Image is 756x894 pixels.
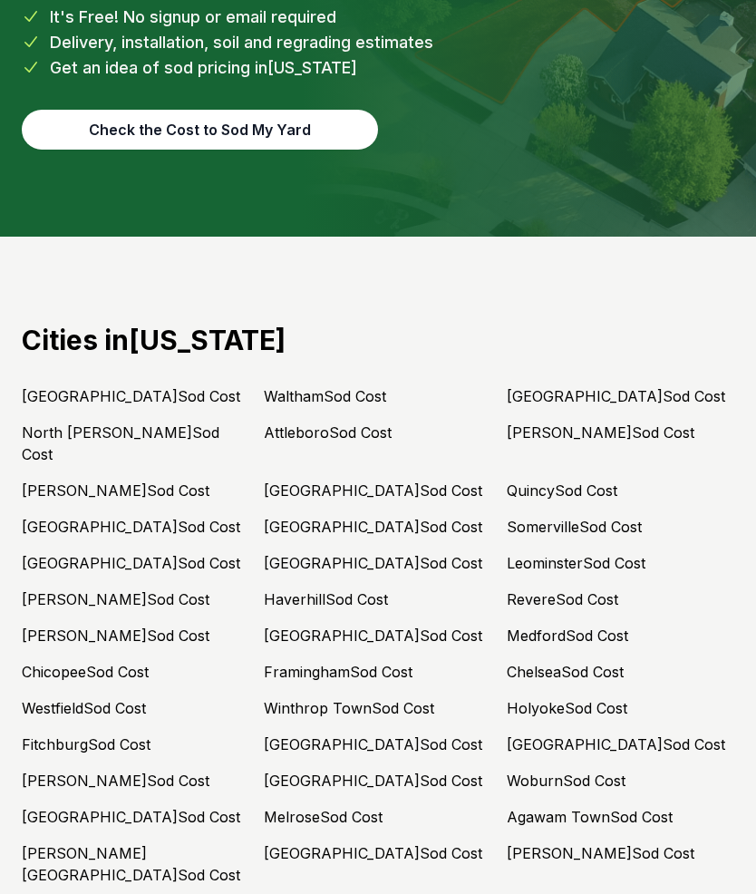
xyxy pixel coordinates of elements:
a: QuincySod Cost [507,481,617,500]
h2: Cities in [US_STATE] [22,324,734,356]
li: Get an idea of sod pricing in [US_STATE] [22,55,734,81]
a: FitchburgSod Cost [22,735,150,753]
a: AttleboroSod Cost [264,423,392,442]
a: [GEOGRAPHIC_DATA]Sod Cost [507,387,725,405]
a: [GEOGRAPHIC_DATA]Sod Cost [264,772,482,790]
a: [PERSON_NAME]Sod Cost [507,423,694,442]
a: [PERSON_NAME]Sod Cost [22,772,209,790]
a: LeominsterSod Cost [507,554,645,572]
a: [GEOGRAPHIC_DATA]Sod Cost [264,481,482,500]
a: [PERSON_NAME]Sod Cost [22,590,209,608]
a: [GEOGRAPHIC_DATA]Sod Cost [264,554,482,572]
a: RevereSod Cost [507,590,618,608]
a: North [PERSON_NAME]Sod Cost [22,423,219,463]
a: [GEOGRAPHIC_DATA]Sod Cost [22,518,240,536]
a: WestfieldSod Cost [22,699,146,717]
a: ChicopeeSod Cost [22,663,149,681]
a: HaverhillSod Cost [264,590,388,608]
a: [PERSON_NAME][GEOGRAPHIC_DATA]Sod Cost [22,844,240,884]
a: FraminghamSod Cost [264,663,412,681]
a: HolyokeSod Cost [507,699,627,717]
a: [GEOGRAPHIC_DATA]Sod Cost [264,518,482,536]
a: [GEOGRAPHIC_DATA]Sod Cost [22,554,240,572]
a: WoburnSod Cost [507,772,625,790]
a: SomervilleSod Cost [507,518,642,536]
a: [GEOGRAPHIC_DATA]Sod Cost [507,735,725,753]
a: ChelseaSod Cost [507,663,624,681]
a: [PERSON_NAME]Sod Cost [507,844,694,862]
a: [GEOGRAPHIC_DATA]Sod Cost [264,735,482,753]
a: MedfordSod Cost [507,627,628,645]
button: Check the Cost to Sod My Yard [22,110,378,150]
li: It's Free! No signup or email required [22,5,734,30]
li: Delivery, installation, soil and regrading estimates [22,30,734,55]
a: WalthamSod Cost [264,387,386,405]
a: [PERSON_NAME]Sod Cost [22,481,209,500]
a: [GEOGRAPHIC_DATA]Sod Cost [264,844,482,862]
a: [PERSON_NAME]Sod Cost [22,627,209,645]
a: [GEOGRAPHIC_DATA]Sod Cost [22,387,240,405]
a: [GEOGRAPHIC_DATA]Sod Cost [22,808,240,826]
a: Agawam TownSod Cost [507,808,673,826]
a: MelroseSod Cost [264,808,383,826]
a: [GEOGRAPHIC_DATA]Sod Cost [264,627,482,645]
a: Winthrop TownSod Cost [264,699,434,717]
